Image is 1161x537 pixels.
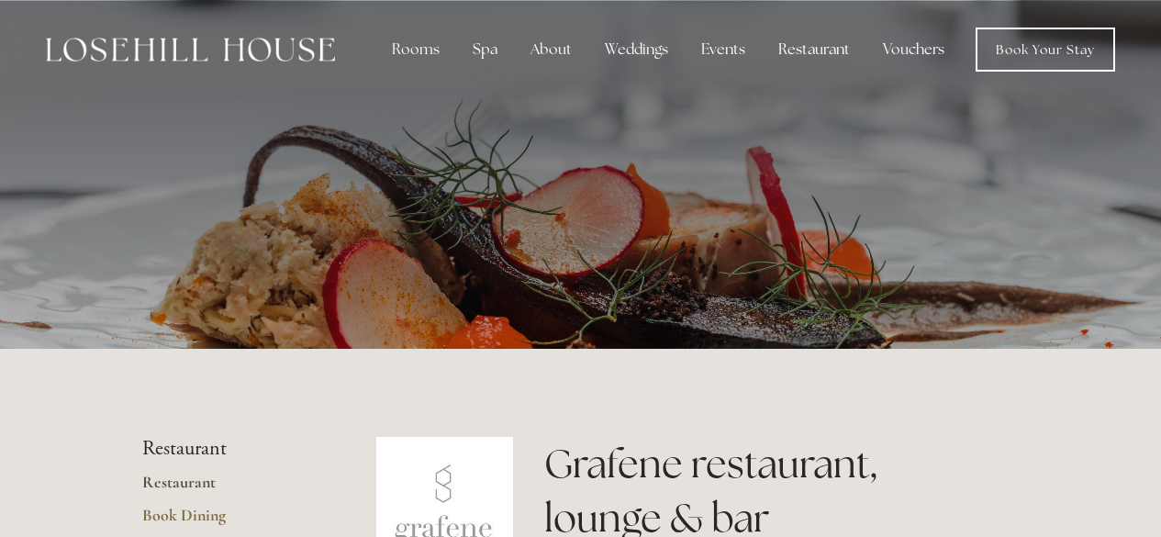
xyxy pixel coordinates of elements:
[516,31,586,68] div: About
[142,437,318,461] li: Restaurant
[458,31,512,68] div: Spa
[377,31,454,68] div: Rooms
[142,472,318,505] a: Restaurant
[764,31,865,68] div: Restaurant
[590,31,683,68] div: Weddings
[976,28,1115,72] a: Book Your Stay
[868,31,959,68] a: Vouchers
[687,31,760,68] div: Events
[46,38,335,62] img: Losehill House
